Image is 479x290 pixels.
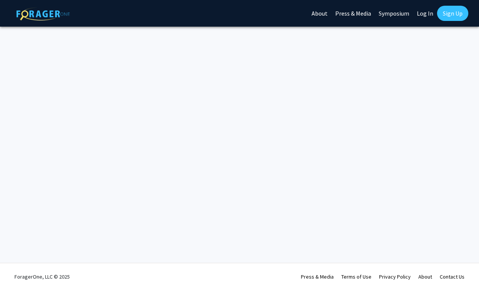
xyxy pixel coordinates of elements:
a: About [418,273,432,280]
a: Press & Media [301,273,334,280]
div: ForagerOne, LLC © 2025 [14,263,70,290]
a: Terms of Use [341,273,371,280]
a: Privacy Policy [379,273,411,280]
img: ForagerOne Logo [16,7,70,21]
a: Contact Us [440,273,465,280]
a: Sign Up [437,6,468,21]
